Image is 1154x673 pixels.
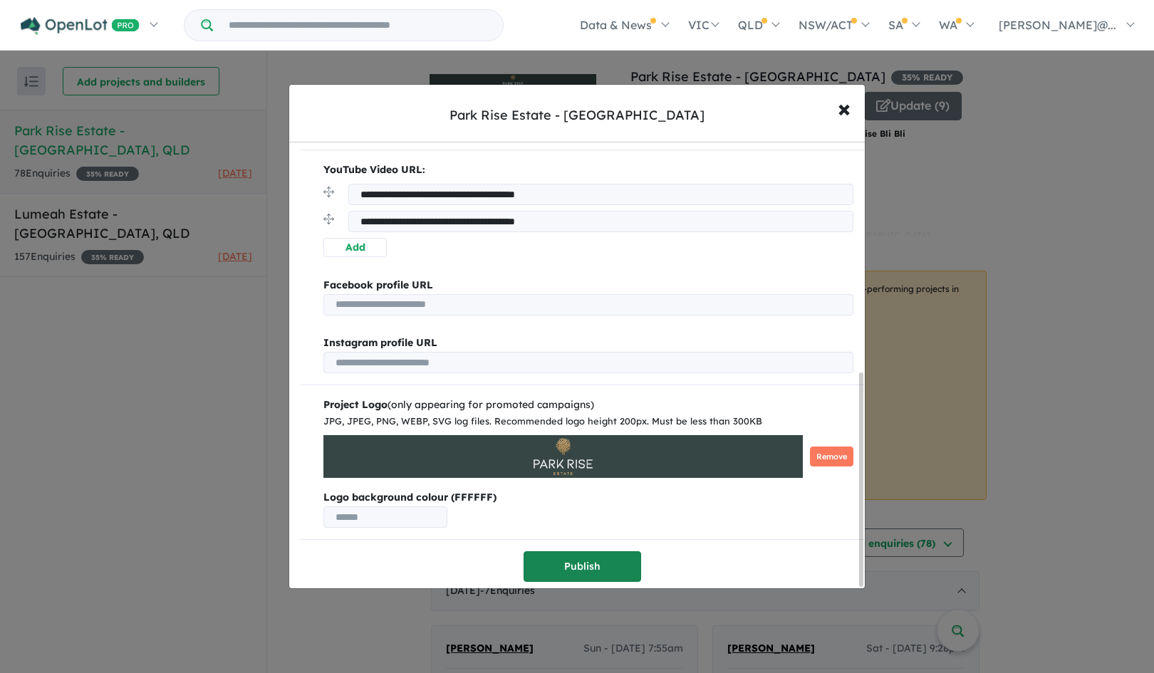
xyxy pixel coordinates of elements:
[21,17,140,35] img: Openlot PRO Logo White
[323,336,437,349] b: Instagram profile URL
[449,106,705,125] div: Park Rise Estate - [GEOGRAPHIC_DATA]
[323,278,433,291] b: Facebook profile URL
[810,447,853,467] button: Remove
[323,214,334,224] img: drag.svg
[838,93,851,123] span: ×
[323,397,853,414] div: (only appearing for promoted campaigns)
[524,551,641,582] button: Publish
[323,489,853,506] b: Logo background colour (FFFFFF)
[216,10,500,41] input: Try estate name, suburb, builder or developer
[323,238,387,257] button: Add
[323,162,853,179] p: YouTube Video URL:
[999,18,1116,32] span: [PERSON_NAME]@...
[323,398,388,411] b: Project Logo
[323,435,803,478] img: Park%20Rise%20Estate%20-%20Bli%20Bli___1736722475.jpg
[323,414,853,429] div: JPG, JPEG, PNG, WEBP, SVG log files. Recommended logo height 200px. Must be less than 300KB
[323,187,334,197] img: drag.svg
